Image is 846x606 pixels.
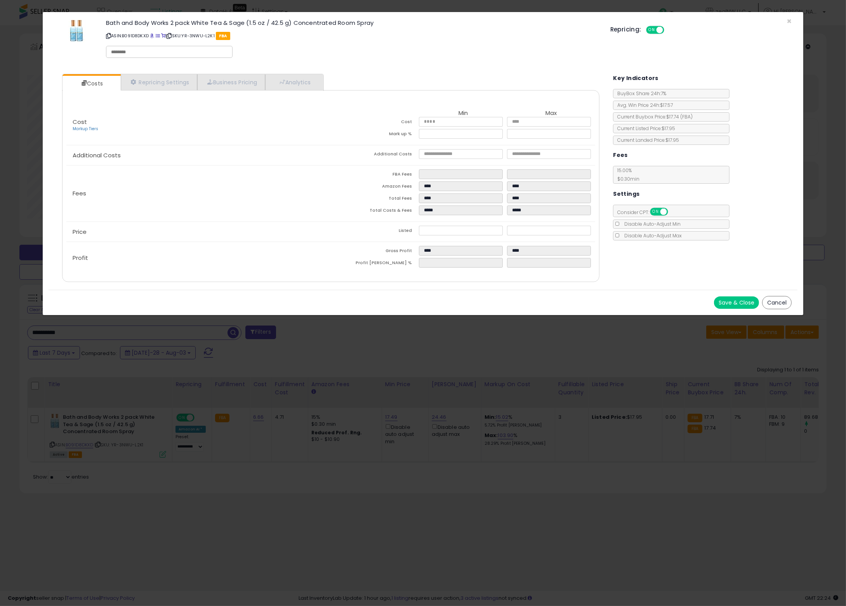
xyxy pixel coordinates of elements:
th: Min [419,110,507,117]
td: Gross Profit [331,246,419,258]
span: OFF [663,27,675,33]
a: Your listing only [161,33,165,39]
p: Additional Costs [66,152,331,158]
p: ASIN: B091D8DKXD | SKU: YR-3NWU-L2K1 [106,30,599,42]
span: $0.30 min [613,176,639,182]
h5: Fees [613,150,628,160]
img: 41oMvf5Vs7L._SL60_.jpg [69,20,86,43]
button: Save & Close [714,296,759,309]
a: All offer listings [156,33,160,39]
span: Avg. Win Price 24h: $17.57 [613,102,673,108]
h5: Repricing: [610,26,641,33]
p: Profit [66,255,331,261]
span: Current Listed Price: $17.95 [613,125,675,132]
p: Price [66,229,331,235]
a: Business Pricing [197,74,265,90]
p: Cost [66,119,331,132]
span: FBA [216,32,230,40]
td: Amazon Fees [331,181,419,193]
th: Max [507,110,595,117]
span: Current Buybox Price: [613,113,693,120]
td: Mark up % [331,129,419,141]
a: Markup Tiers [73,126,98,132]
span: ON [651,209,660,215]
h5: Settings [613,189,639,199]
a: BuyBox page [150,33,154,39]
td: Additional Costs [331,149,419,161]
button: Cancel [762,296,792,309]
td: Total Fees [331,193,419,205]
h5: Key Indicators [613,73,658,83]
a: Repricing Settings [121,74,198,90]
span: × [787,16,792,27]
td: Profit [PERSON_NAME] % [331,258,419,270]
span: Current Landed Price: $17.95 [613,137,679,143]
a: Costs [63,76,120,91]
span: Disable Auto-Adjust Min [620,221,681,227]
td: Listed [331,226,419,238]
span: ON [647,27,657,33]
span: OFF [667,209,679,215]
h3: Bath and Body Works 2 pack White Tea & Sage (1.5 oz / 42.5 g) Concentrated Room Spray [106,20,599,26]
span: Consider CPT: [613,209,678,216]
td: Total Costs & Fees [331,205,419,218]
a: Analytics [265,74,323,90]
span: Disable Auto-Adjust Max [620,232,682,239]
span: $17.74 [666,113,693,120]
span: ( FBA ) [680,113,693,120]
td: FBA Fees [331,169,419,181]
span: BuyBox Share 24h: 7% [613,90,666,97]
span: 15.00 % [613,167,639,182]
td: Cost [331,117,419,129]
p: Fees [66,190,331,197]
